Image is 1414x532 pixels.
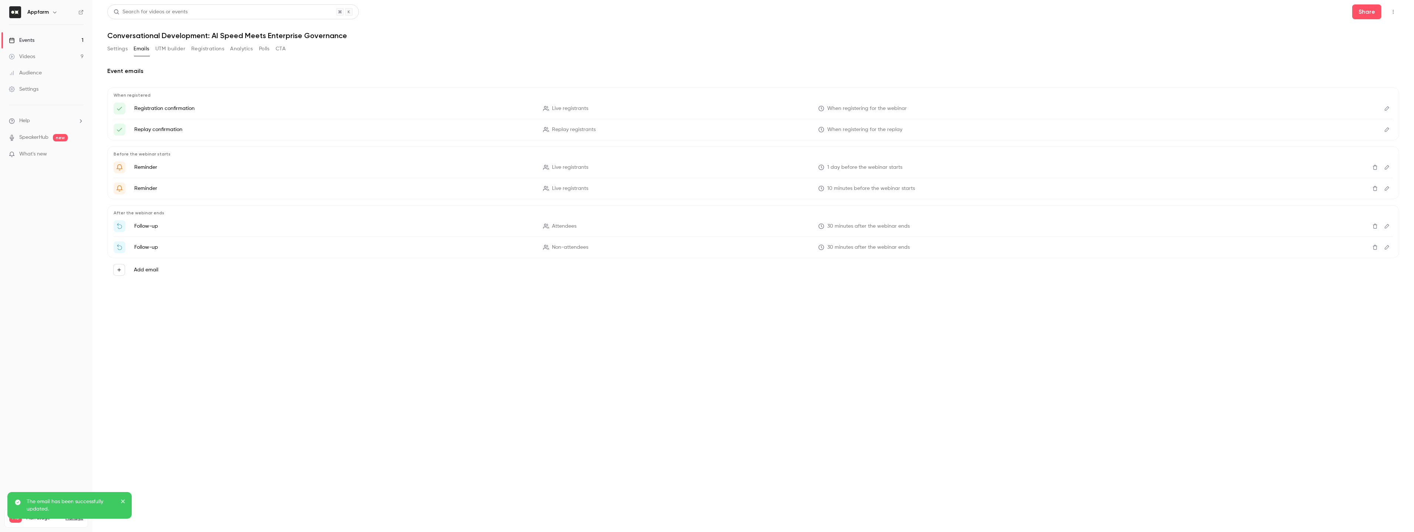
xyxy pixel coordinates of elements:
[134,126,534,133] p: Replay confirmation
[134,43,149,55] button: Emails
[134,164,534,171] p: Reminder
[1369,183,1381,194] button: Delete
[114,241,1393,253] li: Watch the replay of {{ event_name }}
[1369,220,1381,232] button: Delete
[114,220,1393,232] li: Thanks for attending {{ event_name }}
[827,164,902,171] span: 1 day before the webinar starts
[19,150,47,158] span: What's new
[134,185,534,192] p: Reminder
[827,105,907,113] span: When registering for the webinar
[19,134,48,141] a: SpeakerHub
[121,498,126,507] button: close
[1352,4,1381,19] button: Share
[114,92,1393,98] p: When registered
[107,31,1399,40] h1: Conversational Development: AI Speed Meets Enterprise Governance
[1369,241,1381,253] button: Delete
[552,244,588,251] span: Non-attendees
[230,43,253,55] button: Analytics
[552,222,576,230] span: Attendees
[1381,183,1393,194] button: Edit
[827,244,910,251] span: 30 minutes after the webinar ends
[1381,124,1393,135] button: Edit
[552,164,588,171] span: Live registrants
[9,117,84,125] li: help-dropdown-opener
[134,222,534,230] p: Follow-up
[27,9,49,16] h6: Appfarm
[1381,220,1393,232] button: Edit
[552,185,588,193] span: Live registrants
[9,86,38,93] div: Settings
[114,124,1393,135] li: Here's your access link to the webinar "{{ event_name }}"!
[1381,161,1393,173] button: Edit
[114,161,1393,173] li: Get Ready for '{{ event_name }}' tomorrow!
[53,134,68,141] span: new
[114,151,1393,157] p: Before the webinar starts
[191,43,224,55] button: Registrations
[107,43,128,55] button: Settings
[552,105,588,113] span: Live registrants
[114,8,188,16] div: Search for videos or events
[134,244,534,251] p: Follow-up
[134,105,534,112] p: Registration confirmation
[1369,161,1381,173] button: Delete
[9,6,21,18] img: Appfarm
[9,69,42,77] div: Audience
[259,43,270,55] button: Polls
[827,126,902,134] span: When registering for the replay
[276,43,286,55] button: CTA
[827,185,915,193] span: 10 minutes before the webinar starts
[552,126,596,134] span: Replay registrants
[107,67,1399,76] h2: Event emails
[9,37,34,44] div: Events
[155,43,185,55] button: UTM builder
[19,117,30,125] span: Help
[114,210,1393,216] p: After the webinar ends
[9,53,35,60] div: Videos
[134,266,158,274] label: Add email
[1381,241,1393,253] button: Edit
[827,222,910,230] span: 30 minutes after the webinar ends
[114,103,1393,114] li: Here's your access link to "{{ event_name }}"!
[27,498,115,513] p: The email has been successfully updated.
[114,183,1393,194] li: {{ event_name }} is about to go live
[1381,103,1393,114] button: Edit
